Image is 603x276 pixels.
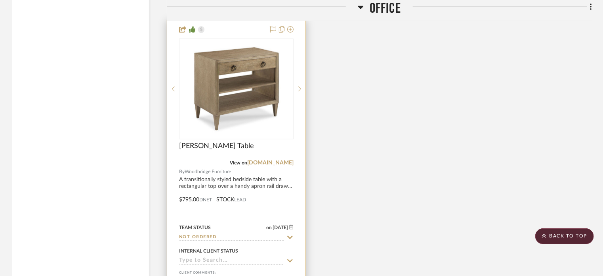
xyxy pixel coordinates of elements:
[187,39,286,139] img: Ramsey Table
[179,224,211,231] div: Team Status
[185,168,231,176] span: Woodbridge Furniture
[247,160,294,166] a: [DOMAIN_NAME]
[179,234,284,241] input: Type to Search…
[179,168,185,176] span: By
[179,142,254,151] span: [PERSON_NAME] Table
[272,225,289,230] span: [DATE]
[179,247,238,255] div: Internal Client Status
[179,39,293,139] div: 0
[179,257,284,265] input: Type to Search…
[535,228,594,244] scroll-to-top-button: BACK TO TOP
[267,225,272,230] span: on
[230,160,247,165] span: View on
